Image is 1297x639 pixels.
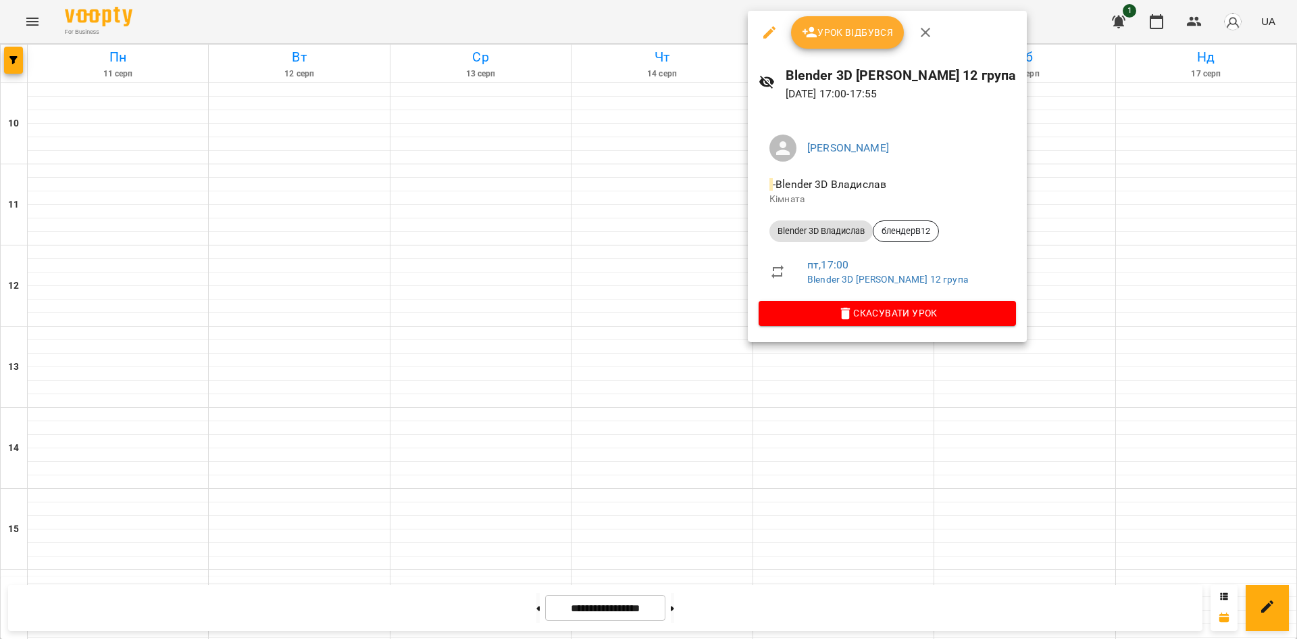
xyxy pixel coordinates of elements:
p: [DATE] 17:00 - 17:55 [786,86,1017,102]
p: Кімната [769,193,1005,206]
span: Урок відбувся [802,24,894,41]
span: Blender 3D Владислав [769,225,873,237]
a: [PERSON_NAME] [807,141,889,154]
span: блендерВ12 [873,225,938,237]
a: пт , 17:00 [807,258,848,271]
span: Скасувати Урок [769,305,1005,321]
h6: Blender 3D [PERSON_NAME] 12 група [786,65,1017,86]
button: Урок відбувся [791,16,905,49]
button: Скасувати Урок [759,301,1016,325]
a: Blender 3D [PERSON_NAME] 12 група [807,274,968,285]
div: блендерВ12 [873,220,939,242]
span: - Blender 3D Владислав [769,178,889,191]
